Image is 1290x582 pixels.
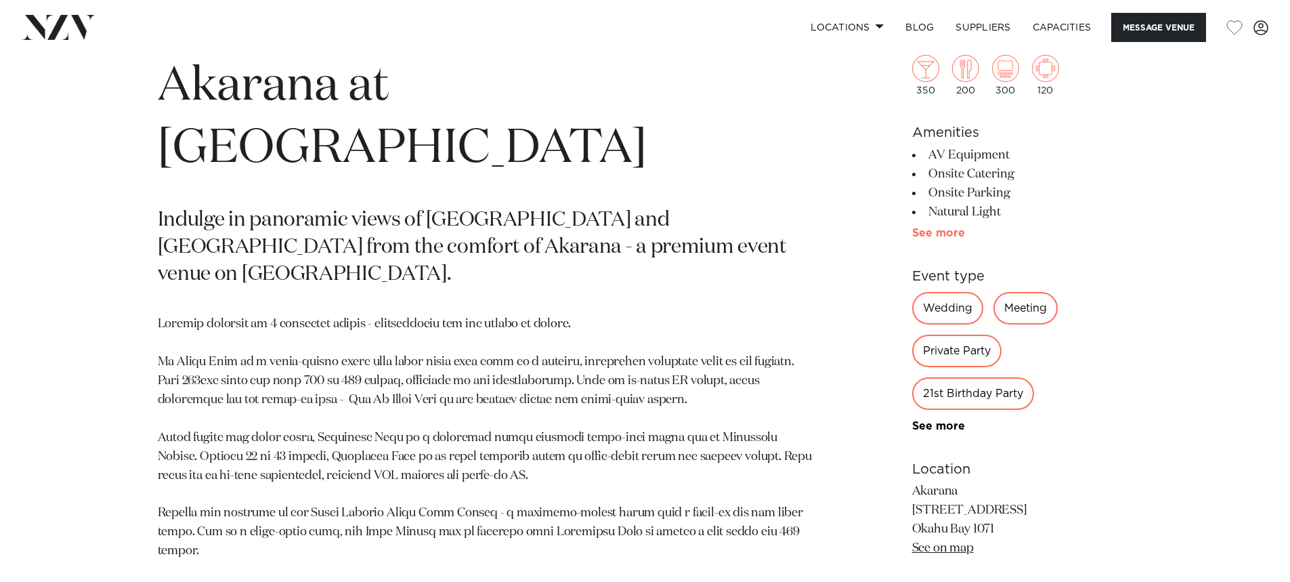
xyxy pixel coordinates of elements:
li: AV Equipment [912,146,1133,165]
img: dining.png [952,55,979,82]
div: 350 [912,55,939,96]
li: Onsite Catering [912,165,1133,184]
a: BLOG [895,13,945,42]
a: Capacities [1022,13,1102,42]
a: See on map [912,542,974,554]
h6: Event type [912,266,1133,287]
div: 21st Birthday Party [912,377,1034,410]
div: Meeting [993,292,1058,325]
img: theatre.png [992,55,1019,82]
h1: Akarana at [GEOGRAPHIC_DATA] [158,56,816,180]
a: SUPPLIERS [945,13,1021,42]
button: Message Venue [1111,13,1206,42]
a: Locations [800,13,895,42]
h6: Location [912,459,1133,480]
div: 120 [1032,55,1059,96]
li: Onsite Parking [912,184,1133,203]
li: Natural Light [912,203,1133,222]
div: 300 [992,55,1019,96]
p: Indulge in panoramic views of [GEOGRAPHIC_DATA] and [GEOGRAPHIC_DATA] from the comfort of Akarana... [158,207,816,289]
div: Private Party [912,335,1002,367]
img: cocktail.png [912,55,939,82]
h6: Amenities [912,123,1133,143]
img: nzv-logo.png [22,15,95,39]
div: 200 [952,55,979,96]
img: meeting.png [1032,55,1059,82]
p: Akarana [STREET_ADDRESS] Okahu Bay 1071 [912,482,1133,558]
div: Wedding [912,292,983,325]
